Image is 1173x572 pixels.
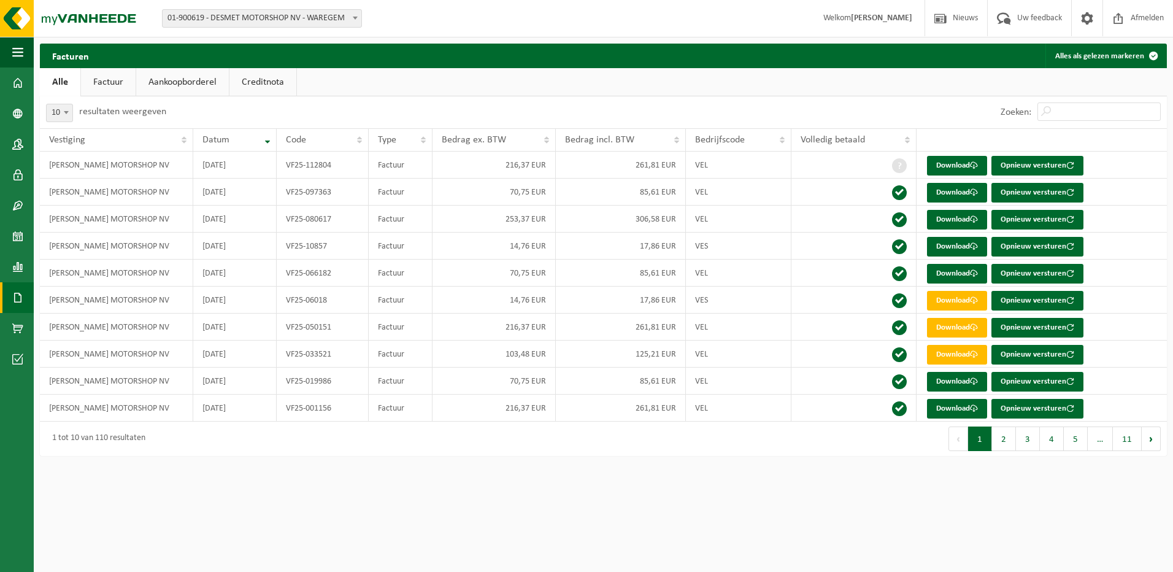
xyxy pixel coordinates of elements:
td: VEL [686,341,791,368]
td: VF25-112804 [277,152,369,179]
td: Factuur [369,233,433,260]
a: Download [927,183,987,203]
label: Zoeken: [1001,107,1031,117]
td: VF25-06018 [277,287,369,314]
td: VF25-10857 [277,233,369,260]
td: VEL [686,395,791,422]
td: VEL [686,206,791,233]
td: [DATE] [193,233,277,260]
span: Bedrijfscode [695,135,745,145]
td: Factuur [369,152,433,179]
td: Factuur [369,287,433,314]
td: Factuur [369,395,433,422]
button: Opnieuw versturen [991,237,1083,257]
h2: Facturen [40,44,101,68]
td: VES [686,287,791,314]
button: Opnieuw versturen [991,264,1083,284]
a: Download [927,372,987,392]
span: Bedrag incl. BTW [565,135,634,145]
strong: [PERSON_NAME] [851,14,912,23]
td: [DATE] [193,260,277,287]
td: [PERSON_NAME] MOTORSHOP NV [40,152,193,179]
td: 261,81 EUR [556,395,686,422]
td: [PERSON_NAME] MOTORSHOP NV [40,179,193,206]
button: Alles als gelezen markeren [1045,44,1166,68]
td: [DATE] [193,152,277,179]
button: 2 [992,427,1016,451]
td: VF25-066182 [277,260,369,287]
td: 306,58 EUR [556,206,686,233]
td: [PERSON_NAME] MOTORSHOP NV [40,314,193,341]
td: [DATE] [193,206,277,233]
td: VF25-097363 [277,179,369,206]
td: VEL [686,260,791,287]
td: [PERSON_NAME] MOTORSHOP NV [40,395,193,422]
span: 01-900619 - DESMET MOTORSHOP NV - WAREGEM [162,9,362,28]
a: Download [927,291,987,311]
td: VF25-001156 [277,395,369,422]
td: VF25-050151 [277,314,369,341]
button: Opnieuw versturen [991,210,1083,230]
td: VF25-033521 [277,341,369,368]
td: [DATE] [193,179,277,206]
td: [PERSON_NAME] MOTORSHOP NV [40,341,193,368]
td: Factuur [369,206,433,233]
label: resultaten weergeven [79,107,166,117]
td: 70,75 EUR [433,260,556,287]
button: Previous [948,427,968,451]
td: 85,61 EUR [556,260,686,287]
td: [DATE] [193,395,277,422]
button: Next [1142,427,1161,451]
td: [PERSON_NAME] MOTORSHOP NV [40,368,193,395]
td: VEL [686,179,791,206]
a: Download [927,237,987,257]
td: [PERSON_NAME] MOTORSHOP NV [40,233,193,260]
div: 1 tot 10 van 110 resultaten [46,428,145,450]
a: Download [927,399,987,419]
span: Type [378,135,396,145]
a: Download [927,318,987,338]
span: Bedrag ex. BTW [442,135,506,145]
span: Datum [202,135,229,145]
button: Opnieuw versturen [991,318,1083,338]
td: [DATE] [193,341,277,368]
a: Alle [40,68,80,96]
span: 10 [46,104,73,122]
button: 4 [1040,427,1064,451]
td: VEL [686,314,791,341]
td: Factuur [369,179,433,206]
button: 3 [1016,427,1040,451]
td: VEL [686,368,791,395]
span: Code [286,135,306,145]
button: Opnieuw versturen [991,183,1083,203]
td: 103,48 EUR [433,341,556,368]
button: Opnieuw versturen [991,345,1083,365]
td: [DATE] [193,368,277,395]
button: Opnieuw versturen [991,156,1083,176]
a: Download [927,156,987,176]
button: 1 [968,427,992,451]
td: 14,76 EUR [433,233,556,260]
td: 261,81 EUR [556,152,686,179]
button: Opnieuw versturen [991,372,1083,392]
td: Factuur [369,260,433,287]
td: 85,61 EUR [556,368,686,395]
td: 216,37 EUR [433,395,556,422]
button: 11 [1113,427,1142,451]
td: Factuur [369,341,433,368]
span: Volledig betaald [801,135,865,145]
td: 253,37 EUR [433,206,556,233]
td: Factuur [369,368,433,395]
td: 17,86 EUR [556,233,686,260]
td: Factuur [369,314,433,341]
button: 5 [1064,427,1088,451]
a: Creditnota [229,68,296,96]
td: VES [686,233,791,260]
td: 70,75 EUR [433,368,556,395]
a: Aankoopborderel [136,68,229,96]
td: [DATE] [193,314,277,341]
td: VF25-080617 [277,206,369,233]
td: [PERSON_NAME] MOTORSHOP NV [40,206,193,233]
a: Download [927,345,987,365]
td: 125,21 EUR [556,341,686,368]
